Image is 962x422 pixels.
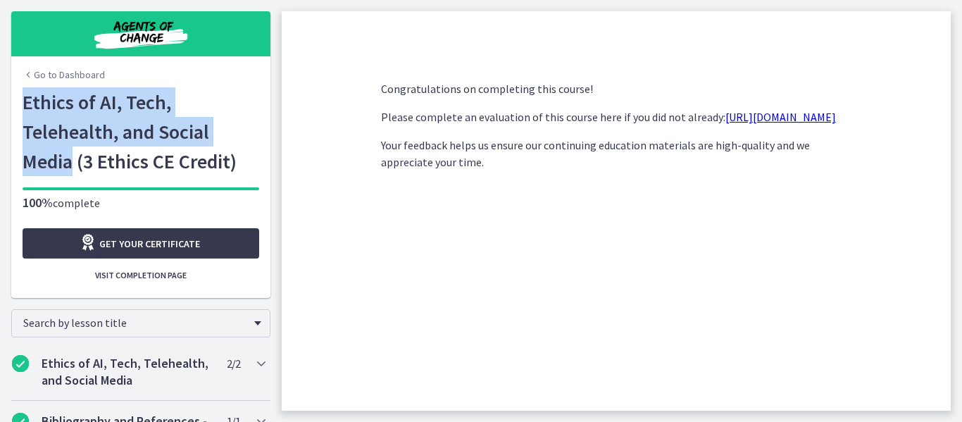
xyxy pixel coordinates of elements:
[11,309,270,337] div: Search by lesson title
[381,108,851,125] p: Please complete an evaluation of this course here if you did not already:
[80,234,99,251] i: Opens in a new window
[23,194,53,211] span: 100%
[99,235,200,252] span: Get your certificate
[56,17,225,51] img: Agents of Change
[381,80,851,97] p: Congratulations on completing this course!
[12,355,29,372] i: Completed
[23,316,247,330] span: Search by lesson title
[725,110,836,124] a: [URL][DOMAIN_NAME]
[381,137,851,170] p: Your feedback helps us ensure our continuing education materials are high-quality and we apprecia...
[23,68,105,82] a: Go to Dashboard
[95,270,187,281] span: Visit completion page
[42,355,213,389] h2: Ethics of AI, Tech, Telehealth, and Social Media
[227,355,240,372] span: 2 / 2
[23,264,259,287] button: Visit completion page
[23,228,259,259] a: Get your certificate
[23,87,259,176] h1: Ethics of AI, Tech, Telehealth, and Social Media (3 Ethics CE Credit)
[23,194,259,211] p: complete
